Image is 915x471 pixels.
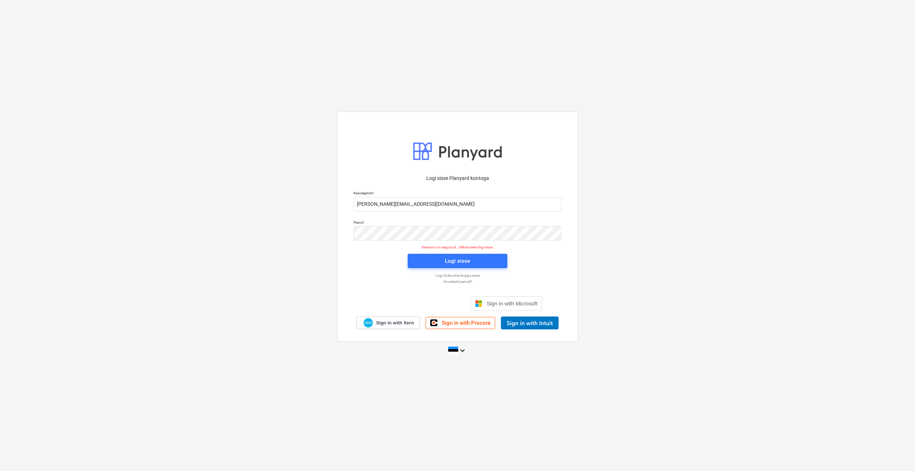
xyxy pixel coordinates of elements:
[376,320,414,326] span: Sign in with Xero
[349,245,566,249] p: Sessioon on aegunud. Jätkamiseks logi sisse.
[350,279,565,284] a: Unustasid parooli?
[369,296,468,311] iframe: Sisselogimine Google'i nupu abil
[445,256,470,266] div: Logi sisse
[442,320,490,326] span: Sign in with Procore
[354,191,561,197] p: Kasutajanimi
[426,317,495,329] a: Sign in with Procore
[475,300,482,307] img: Microsoft logo
[354,220,561,226] p: Parool
[487,300,537,306] span: Sign in with Microsoft
[350,273,565,278] a: Logi ühekordse lingiga sisse
[356,317,420,329] a: Sign in with Xero
[408,254,507,268] button: Logi sisse
[364,318,373,328] img: Xero logo
[458,346,467,355] i: keyboard_arrow_down
[354,175,561,182] p: Logi sisse Planyard kontoga
[354,197,561,211] input: Kasutajanimi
